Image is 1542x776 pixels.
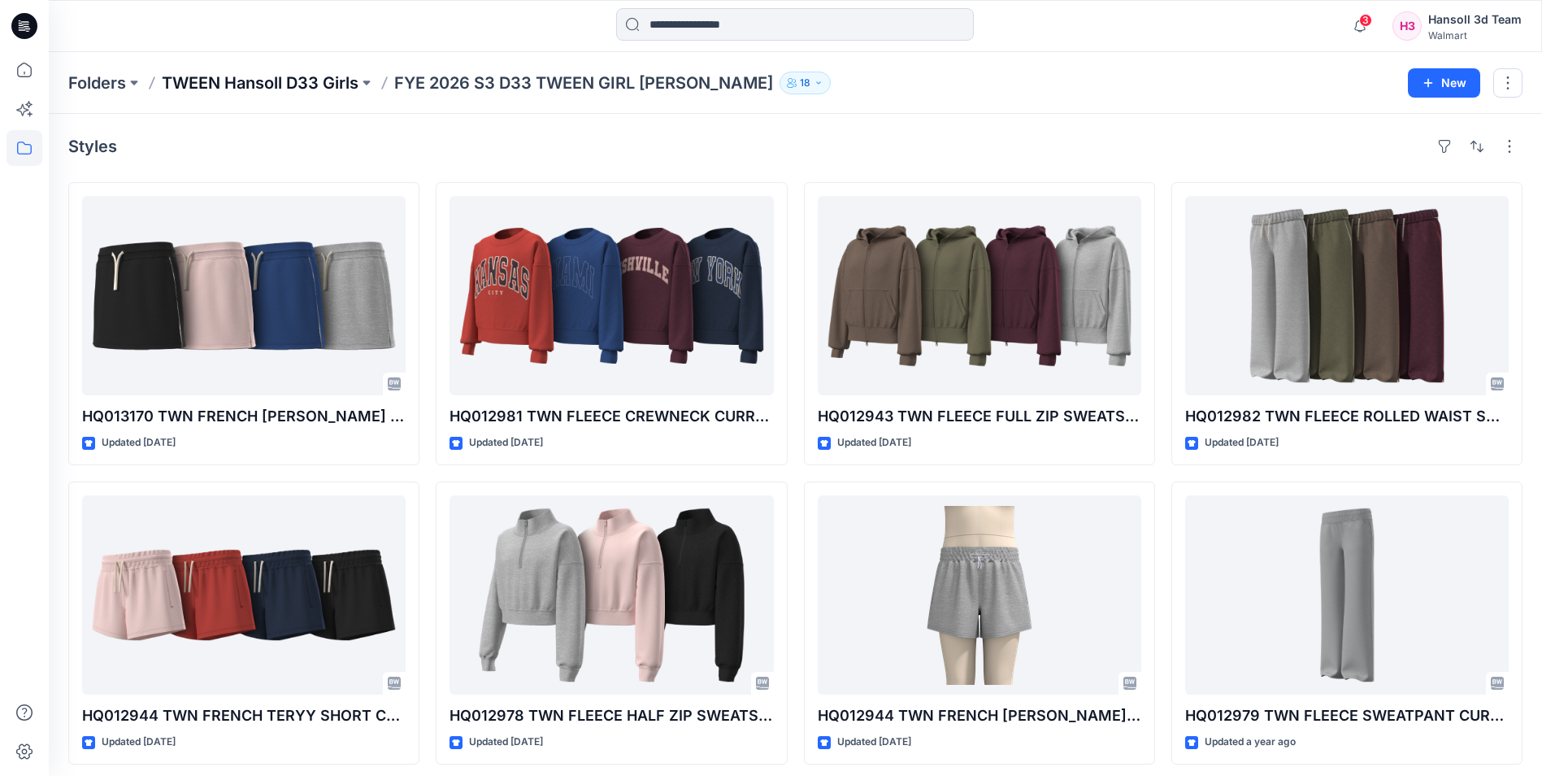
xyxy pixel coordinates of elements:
[818,495,1141,695] a: HQ012944 TWN FRENCH TERRY SHORT CURRENT FIT
[818,405,1141,428] p: HQ012943 TWN FLEECE FULL ZIP SWEATSHIRT CURRENT FIT M(7/8)
[837,434,911,451] p: Updated [DATE]
[1359,14,1372,27] span: 3
[1392,11,1422,41] div: H3
[1428,10,1522,29] div: Hansoll 3d Team
[450,405,773,428] p: HQ012981 TWN FLEECE CREWNECK CURRENT FIT M(7/8)
[469,434,543,451] p: Updated [DATE]
[1185,405,1509,428] p: HQ012982 TWN FLEECE ROLLED WAIST SWEATPANT CURRENT FIT M(78)
[102,734,176,751] p: Updated [DATE]
[162,72,358,94] a: TWEEN Hansoll D33 Girls
[82,405,406,428] p: HQ013170 TWN FRENCH [PERSON_NAME] CURRENT FIT M(7/8)
[1185,196,1509,395] a: HQ012982 TWN FLEECE ROLLED WAIST SWEATPANT CURRENT FIT M(78)
[82,196,406,395] a: HQ013170 TWN FRENCH TERRY SKORT CURRENT FIT M(7/8)
[82,704,406,727] p: HQ012944 TWN FRENCH TERYY SHORT CURRENT FIT M(7/8)
[818,704,1141,727] p: HQ012944 TWN FRENCH [PERSON_NAME] CURRENT FIT
[394,72,773,94] p: FYE 2026 S3 D33 TWEEN GIRL [PERSON_NAME]
[82,495,406,695] a: HQ012944 TWN FRENCH TERYY SHORT CURRENT FIT M(7/8)
[818,196,1141,395] a: HQ012943 TWN FLEECE FULL ZIP SWEATSHIRT CURRENT FIT M(7/8)
[450,704,773,727] p: HQ012978 TWN FLEECE HALF ZIP SWEATSHIRT CURRENT FIT M(7/8)
[837,734,911,751] p: Updated [DATE]
[1185,495,1509,695] a: HQ012979 TWN FLEECE SWEATPANT CURRENT FIT M(7/8)
[1205,734,1296,751] p: Updated a year ago
[1205,434,1279,451] p: Updated [DATE]
[1428,29,1522,41] div: Walmart
[450,495,773,695] a: HQ012978 TWN FLEECE HALF ZIP SWEATSHIRT CURRENT FIT M(7/8)
[1408,68,1480,98] button: New
[469,734,543,751] p: Updated [DATE]
[102,434,176,451] p: Updated [DATE]
[780,72,831,94] button: 18
[68,137,117,156] h4: Styles
[450,196,773,395] a: HQ012981 TWN FLEECE CREWNECK CURRENT FIT M(7/8)
[800,74,810,92] p: 18
[68,72,126,94] a: Folders
[1185,704,1509,727] p: HQ012979 TWN FLEECE SWEATPANT CURRENT FIT M(7/8)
